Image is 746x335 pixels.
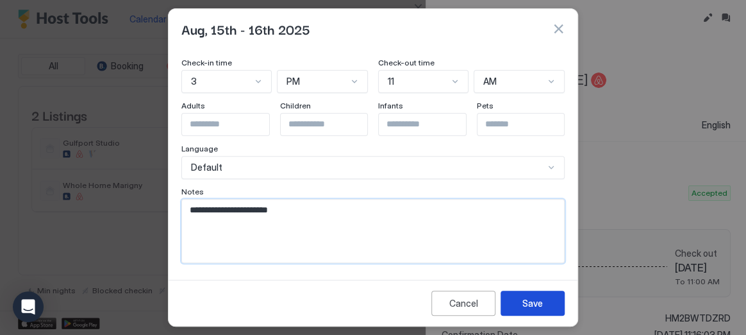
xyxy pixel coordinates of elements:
span: Check-out time [378,58,435,67]
div: Cancel [449,296,478,310]
span: Check-in time [181,58,232,67]
span: Adults [181,101,205,110]
span: Aug, 15th - 16th 2025 [181,19,310,39]
span: Default [191,162,222,173]
div: Save [522,296,543,310]
span: Children [280,101,311,110]
input: Input Field [182,114,287,135]
span: 11 [388,76,394,87]
span: Pets [477,101,493,110]
button: Save [501,291,565,316]
span: Notes [181,187,204,196]
div: Open Intercom Messenger [13,291,44,322]
button: Cancel [431,291,495,316]
input: Input Field [281,114,386,135]
span: 3 [191,76,197,87]
input: Input Field [477,114,583,135]
span: PM [286,76,300,87]
input: Input Field [379,114,484,135]
span: AM [483,76,497,87]
span: Infants [378,101,403,110]
textarea: Input Field [182,200,564,262]
span: Language [181,144,218,153]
